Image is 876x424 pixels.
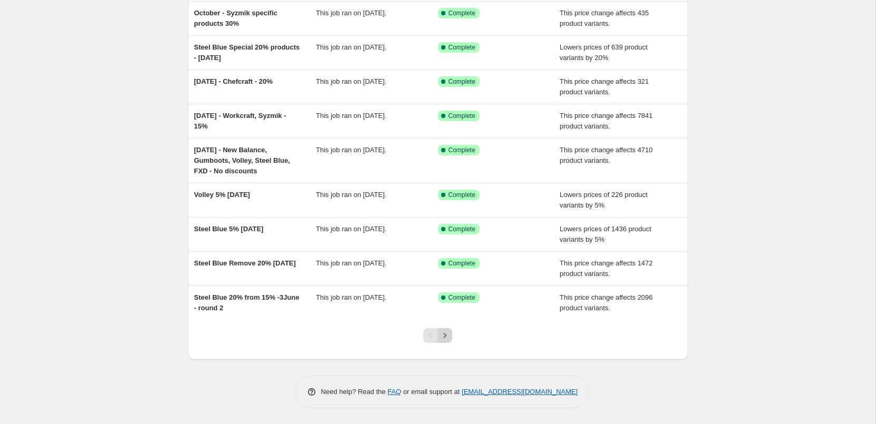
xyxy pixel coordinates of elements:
[560,112,653,130] span: This price change affects 7841 product variants.
[560,225,651,243] span: Lowers prices of 1436 product variants by 5%
[449,146,475,154] span: Complete
[194,112,286,130] span: [DATE] - Workcraft, Syzmik - 15%
[423,328,452,343] nav: Pagination
[449,225,475,233] span: Complete
[449,9,475,17] span: Complete
[560,191,648,209] span: Lowers prices of 226 product variants by 5%
[194,225,264,233] span: Steel Blue 5% [DATE]
[449,191,475,199] span: Complete
[560,293,653,312] span: This price change affects 2096 product variants.
[387,388,401,396] a: FAQ
[560,146,653,164] span: This price change affects 4710 product variants.
[194,259,296,267] span: Steel Blue Remove 20% [DATE]
[194,293,300,312] span: Steel Blue 20% from 15% -3June - round 2
[194,191,250,199] span: Volley 5% [DATE]
[316,112,386,120] span: This job ran on [DATE].
[194,9,277,27] span: October - Syzmik specific products 30%
[401,388,462,396] span: or email support at
[560,43,648,62] span: Lowers prices of 639 product variants by 20%
[194,146,290,175] span: [DATE] - New Balance, Gumboots, Volley, Steel Blue, FXD - No discounts
[462,388,578,396] a: [EMAIL_ADDRESS][DOMAIN_NAME]
[316,225,386,233] span: This job ran on [DATE].
[316,9,386,17] span: This job ran on [DATE].
[449,112,475,120] span: Complete
[316,77,386,85] span: This job ran on [DATE].
[449,259,475,268] span: Complete
[449,43,475,52] span: Complete
[321,388,388,396] span: Need help? Read the
[560,9,649,27] span: This price change affects 435 product variants.
[560,259,653,278] span: This price change affects 1472 product variants.
[449,293,475,302] span: Complete
[437,328,452,343] button: Next
[316,43,386,51] span: This job ran on [DATE].
[560,77,649,96] span: This price change affects 321 product variants.
[316,259,386,267] span: This job ran on [DATE].
[194,43,300,62] span: Steel Blue Special 20% products - [DATE]
[194,77,273,85] span: [DATE] - Chefcraft - 20%
[316,293,386,301] span: This job ran on [DATE].
[316,191,386,199] span: This job ran on [DATE].
[449,77,475,86] span: Complete
[316,146,386,154] span: This job ran on [DATE].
